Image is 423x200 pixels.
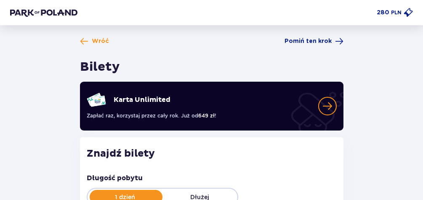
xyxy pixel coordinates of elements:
a: Wróć [80,37,109,45]
p: PLN [391,9,402,16]
img: Park of Poland logo [10,8,77,17]
p: 280 [377,8,389,17]
h1: Bilety [80,59,120,75]
p: Długość pobytu [87,173,143,183]
h2: Znajdź bilety [87,147,337,160]
span: Wróć [92,37,109,45]
span: Pomiń ten krok [285,37,332,45]
a: Pomiń ten krok [285,37,343,45]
